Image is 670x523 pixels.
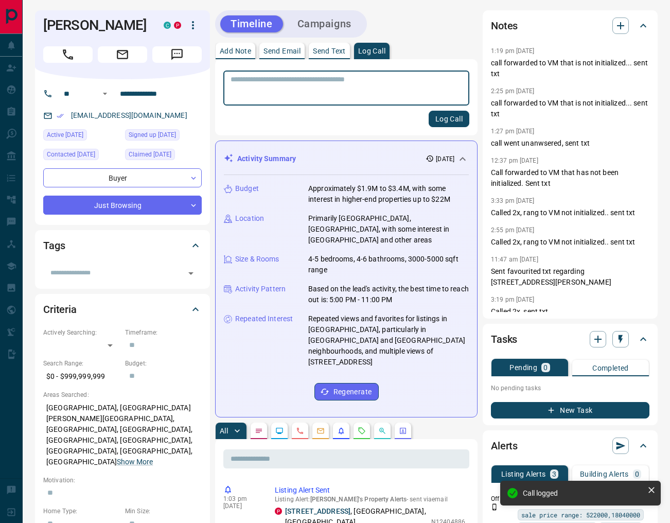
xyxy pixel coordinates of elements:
[47,149,95,160] span: Contacted [DATE]
[491,237,649,248] p: Called 2x, rang to VM not initialized.. sent txt
[57,112,64,119] svg: Email Verified
[399,427,407,435] svg: Agent Actions
[285,507,350,515] a: [STREET_ADDRESS]
[275,485,465,496] p: Listing Alert Sent
[235,313,293,324] p: Repeated Interest
[43,476,202,485] p: Motivation:
[491,207,649,218] p: Called 2x, rang to VM not initialized.. sent txt
[125,129,202,144] div: Sat Jan 27 2024
[43,368,120,385] p: $0 - $999,999,999
[491,157,538,164] p: 12:37 pm [DATE]
[316,427,325,435] svg: Emails
[220,427,228,434] p: All
[43,328,120,337] p: Actively Searching:
[43,46,93,63] span: Call
[43,237,65,254] h2: Tags
[224,149,469,168] div: Activity Summary[DATE]
[125,149,202,163] div: Sat Jan 27 2024
[491,503,498,511] svg: Push Notification Only
[296,427,304,435] svg: Calls
[429,111,469,127] button: Log Call
[235,254,279,265] p: Size & Rooms
[223,502,259,510] p: [DATE]
[43,297,202,322] div: Criteria
[501,470,546,478] p: Listing Alerts
[287,15,362,32] button: Campaigns
[43,149,120,163] div: Fri Jul 11 2025
[580,470,629,478] p: Building Alerts
[99,88,111,100] button: Open
[509,364,537,371] p: Pending
[174,22,181,29] div: property.ca
[43,129,120,144] div: Wed Sep 10 2025
[491,256,538,263] p: 11:47 am [DATE]
[491,98,649,119] p: call forwarded to VM that is not initialized... sent txt
[491,167,649,189] p: Call forwarded to VM that has not been initialized. Sent txt
[592,364,629,372] p: Completed
[43,301,77,318] h2: Criteria
[43,399,202,470] p: [GEOGRAPHIC_DATA], [GEOGRAPHIC_DATA][PERSON_NAME][GEOGRAPHIC_DATA], [GEOGRAPHIC_DATA], [GEOGRAPHI...
[43,507,120,516] p: Home Type:
[491,47,535,55] p: 1:19 pm [DATE]
[491,380,649,396] p: No pending tasks
[314,383,379,400] button: Regenerate
[491,266,649,288] p: Sent favourited txt regarding [STREET_ADDRESS][PERSON_NAME]
[43,168,202,187] div: Buyer
[308,284,469,305] p: Based on the lead's activity, the best time to reach out is: 5:00 PM - 11:00 PM
[358,427,366,435] svg: Requests
[378,427,386,435] svg: Opportunities
[71,111,187,119] a: [EMAIL_ADDRESS][DOMAIN_NAME]
[184,266,198,281] button: Open
[43,390,202,399] p: Areas Searched:
[491,331,517,347] h2: Tasks
[358,47,385,55] p: Log Call
[129,149,171,160] span: Claimed [DATE]
[308,183,469,205] p: Approximately $1.9M to $3.4M, with some interest in higher-end properties up to $22M
[308,213,469,246] p: Primarily [GEOGRAPHIC_DATA], [GEOGRAPHIC_DATA], with some interest in [GEOGRAPHIC_DATA] and other...
[491,433,649,458] div: Alerts
[47,130,83,140] span: Active [DATE]
[491,128,535,135] p: 1:27 pm [DATE]
[491,402,649,419] button: New Task
[491,13,649,38] div: Notes
[491,18,518,34] h2: Notes
[117,457,153,467] button: Show More
[491,226,535,234] p: 2:55 pm [DATE]
[308,313,469,368] p: Repeated views and favorites for listings in [GEOGRAPHIC_DATA], particularly in [GEOGRAPHIC_DATA]...
[237,153,296,164] p: Activity Summary
[43,17,148,33] h1: [PERSON_NAME]
[313,47,346,55] p: Send Text
[43,233,202,258] div: Tags
[491,88,535,95] p: 2:25 pm [DATE]
[164,22,171,29] div: condos.ca
[235,183,259,194] p: Budget
[491,327,649,352] div: Tasks
[43,196,202,215] div: Just Browsing
[552,470,556,478] p: 3
[275,508,282,515] div: property.ca
[310,496,407,503] span: [PERSON_NAME]'s Property Alerts
[43,359,120,368] p: Search Range:
[491,138,649,149] p: call went unanwsered, sent txt
[523,489,643,497] div: Call logged
[235,284,286,294] p: Activity Pattern
[152,46,202,63] span: Message
[491,494,512,503] p: Off
[125,328,202,337] p: Timeframe:
[436,154,454,164] p: [DATE]
[635,470,639,478] p: 0
[491,306,649,317] p: Called 2x, sent txt
[491,197,535,204] p: 3:33 pm [DATE]
[275,427,284,435] svg: Lead Browsing Activity
[223,495,259,502] p: 1:03 pm
[125,359,202,368] p: Budget:
[263,47,301,55] p: Send Email
[98,46,147,63] span: Email
[543,364,548,371] p: 0
[125,507,202,516] p: Min Size:
[491,438,518,454] h2: Alerts
[308,254,469,275] p: 4-5 bedrooms, 4-6 bathrooms, 3000-5000 sqft range
[235,213,264,224] p: Location
[275,496,465,503] p: Listing Alert : - sent via email
[220,47,251,55] p: Add Note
